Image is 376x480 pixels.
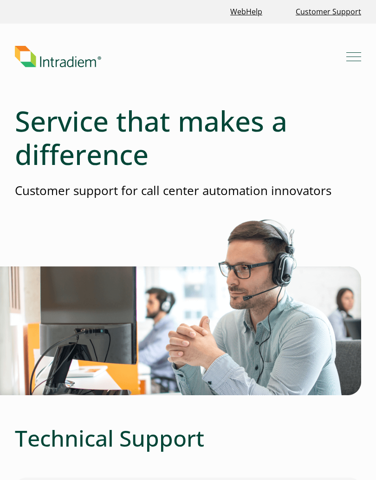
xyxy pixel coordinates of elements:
h1: Service that makes a difference [15,104,361,171]
button: Mobile Navigation Button [346,49,361,64]
a: Link opens in a new window [227,2,266,22]
p: Customer support for call center automation innovators [15,182,361,199]
a: Customer Support [292,2,365,22]
h2: Technical Support [15,425,361,452]
img: Intradiem [15,46,101,67]
a: Link to homepage of Intradiem [15,46,346,67]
